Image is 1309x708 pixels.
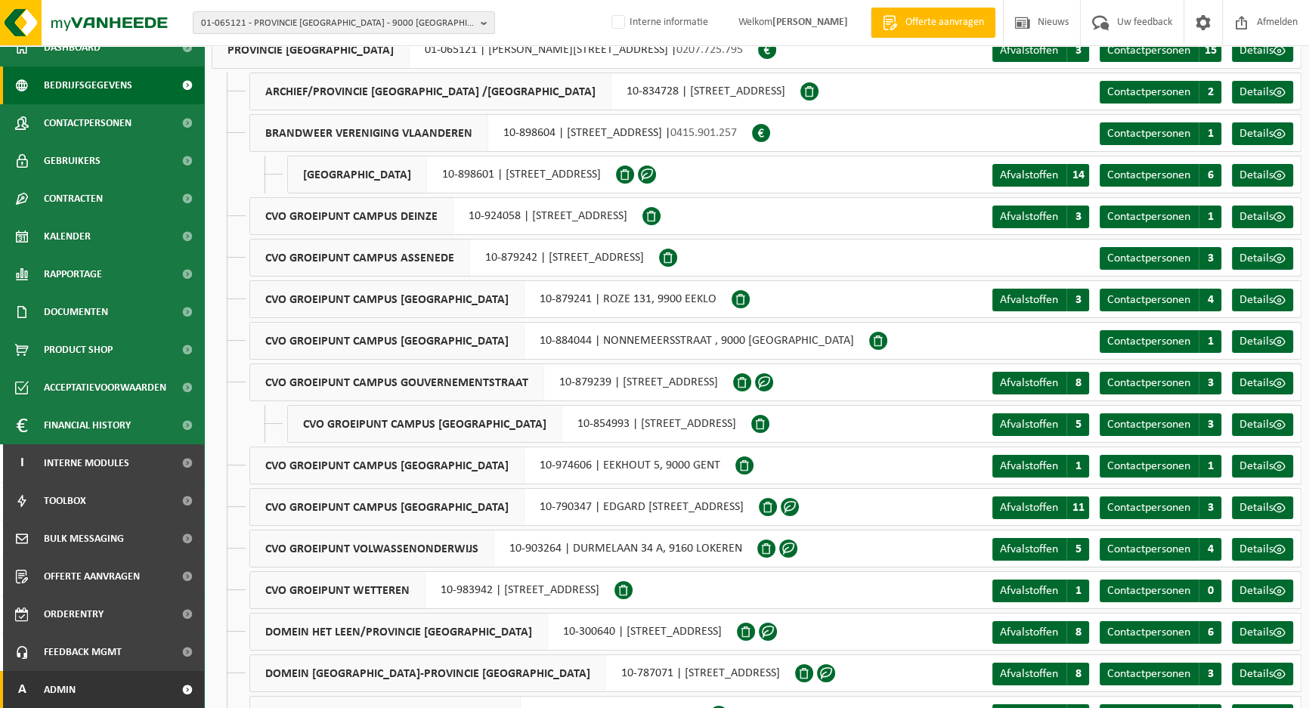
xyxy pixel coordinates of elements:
a: Contactpersonen 3 [1100,372,1221,394]
span: Contactpersonen [1107,211,1190,223]
span: Documenten [44,293,108,331]
div: 10-898601 | [STREET_ADDRESS] [287,156,616,193]
label: Interne informatie [608,11,708,34]
span: 01-065121 - PROVINCIE [GEOGRAPHIC_DATA] - 9000 [GEOGRAPHIC_DATA], [PERSON_NAME] 189 [201,12,475,35]
span: Offerte aanvragen [44,558,140,595]
a: Details [1232,206,1293,228]
div: 10-884044 | NONNEMEERSSTRAAT , 9000 [GEOGRAPHIC_DATA] [249,322,869,360]
span: Contactpersonen [1107,45,1190,57]
span: Afvalstoffen [1000,543,1058,555]
span: DOMEIN [GEOGRAPHIC_DATA]-PROVINCIE [GEOGRAPHIC_DATA] [250,655,606,691]
span: 3 [1199,663,1221,685]
a: Details [1232,247,1293,270]
span: 8 [1066,621,1089,644]
span: Contactpersonen [1107,585,1190,597]
a: Contactpersonen 3 [1100,247,1221,270]
a: Details [1232,496,1293,519]
span: Gebruikers [44,142,101,180]
a: Contactpersonen 0 [1100,580,1221,602]
div: 10-924058 | [STREET_ADDRESS] [249,197,642,235]
span: 0 [1199,580,1221,602]
span: Bulk Messaging [44,520,124,558]
span: CVO GROEIPUNT CAMPUS [GEOGRAPHIC_DATA] [250,281,525,317]
span: 14 [1066,164,1089,187]
span: 2 [1199,81,1221,104]
span: Details [1239,335,1273,348]
span: Details [1239,668,1273,680]
span: Dashboard [44,29,101,66]
span: 8 [1066,663,1089,685]
span: 3 [1199,413,1221,436]
span: Details [1239,294,1273,306]
div: 10-834728 | [STREET_ADDRESS] [249,73,800,110]
a: Contactpersonen 6 [1100,621,1221,644]
span: CVO GROEIPUNT CAMPUS [GEOGRAPHIC_DATA] [250,447,525,484]
a: Details [1232,538,1293,561]
a: Contactpersonen 6 [1100,164,1221,187]
span: Afvalstoffen [1000,626,1058,638]
span: 3 [1066,39,1089,62]
a: Contactpersonen 2 [1100,81,1221,104]
span: Rapportage [44,255,102,293]
a: Details [1232,372,1293,394]
span: Contactpersonen [1107,626,1190,638]
a: Details [1232,39,1293,62]
span: CVO GROEIPUNT CAMPUS ASSENEDE [250,240,470,276]
span: Afvalstoffen [1000,169,1058,181]
a: Afvalstoffen 8 [992,663,1089,685]
a: Contactpersonen 3 [1100,496,1221,519]
span: Feedback MGMT [44,633,122,671]
a: Afvalstoffen 8 [992,621,1089,644]
a: Afvalstoffen 3 [992,206,1089,228]
span: 1 [1199,122,1221,145]
span: Contactpersonen [1107,294,1190,306]
span: CVO GROEIPUNT CAMPUS DEINZE [250,198,453,234]
span: Financial History [44,407,131,444]
span: DOMEIN HET LEEN/PROVINCIE [GEOGRAPHIC_DATA] [250,614,548,650]
span: Contactpersonen [44,104,132,142]
div: 10-879241 | ROZE 131, 9900 EEKLO [249,280,732,318]
a: Contactpersonen 4 [1100,538,1221,561]
a: Details [1232,455,1293,478]
a: Contactpersonen 1 [1100,206,1221,228]
span: 11 [1066,496,1089,519]
a: Details [1232,663,1293,685]
span: Kalender [44,218,91,255]
span: Details [1239,252,1273,264]
span: Afvalstoffen [1000,668,1058,680]
span: Contactpersonen [1107,668,1190,680]
div: 10-854993 | [STREET_ADDRESS] [287,405,751,443]
span: 1 [1199,330,1221,353]
span: Details [1239,543,1273,555]
span: 4 [1199,289,1221,311]
strong: [PERSON_NAME] [772,17,848,28]
a: Afvalstoffen 1 [992,455,1089,478]
span: 8 [1066,372,1089,394]
span: Details [1239,502,1273,514]
span: Afvalstoffen [1000,502,1058,514]
span: 1 [1066,455,1089,478]
span: ARCHIEF/PROVINCIE [GEOGRAPHIC_DATA] /[GEOGRAPHIC_DATA] [250,73,611,110]
a: Afvalstoffen 5 [992,538,1089,561]
span: 3 [1066,206,1089,228]
div: 10-787071 | [STREET_ADDRESS] [249,654,795,692]
a: Details [1232,289,1293,311]
a: Afvalstoffen 3 [992,39,1089,62]
span: Toolbox [44,482,86,520]
span: Acceptatievoorwaarden [44,369,166,407]
span: 3 [1199,496,1221,519]
span: Details [1239,211,1273,223]
span: Details [1239,419,1273,431]
span: 0207.725.795 [676,44,743,56]
span: Afvalstoffen [1000,585,1058,597]
span: 5 [1066,538,1089,561]
a: Afvalstoffen 5 [992,413,1089,436]
span: Contactpersonen [1107,252,1190,264]
span: CVO GROEIPUNT WETTEREN [250,572,426,608]
span: Bedrijfsgegevens [44,66,132,104]
span: Afvalstoffen [1000,460,1058,472]
span: Details [1239,86,1273,98]
a: Details [1232,330,1293,353]
span: Contactpersonen [1107,377,1190,389]
span: 6 [1199,621,1221,644]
